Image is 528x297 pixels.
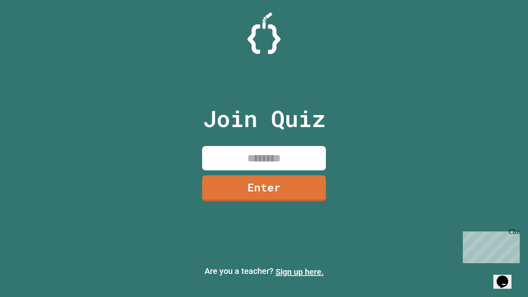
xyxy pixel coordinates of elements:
img: Logo.svg [247,12,280,54]
p: Are you a teacher? [7,265,521,278]
a: Enter [202,175,326,201]
a: Sign up here. [276,267,324,277]
p: Join Quiz [203,101,325,136]
iframe: chat widget [493,264,520,289]
div: Chat with us now!Close [3,3,57,52]
iframe: chat widget [460,228,520,263]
